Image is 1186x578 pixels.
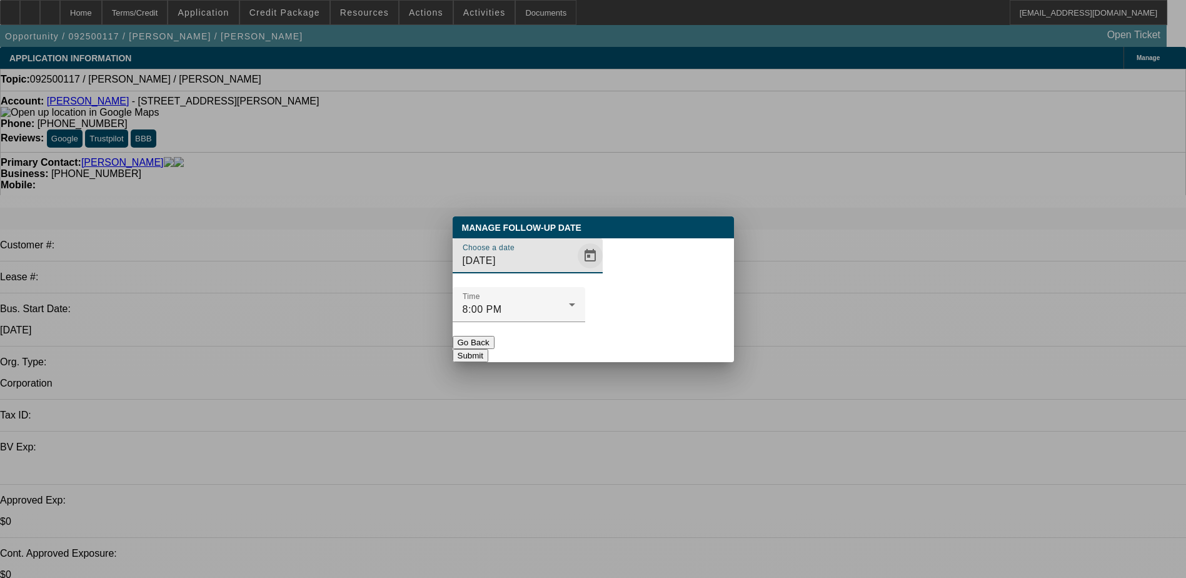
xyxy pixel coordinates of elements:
button: Go Back [453,336,495,349]
button: Submit [453,349,488,362]
span: 8:00 PM [463,304,502,315]
button: Open calendar [578,243,603,268]
span: Manage Follow-Up Date [462,223,581,233]
mat-label: Choose a date [463,243,515,251]
mat-label: Time [463,292,480,300]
